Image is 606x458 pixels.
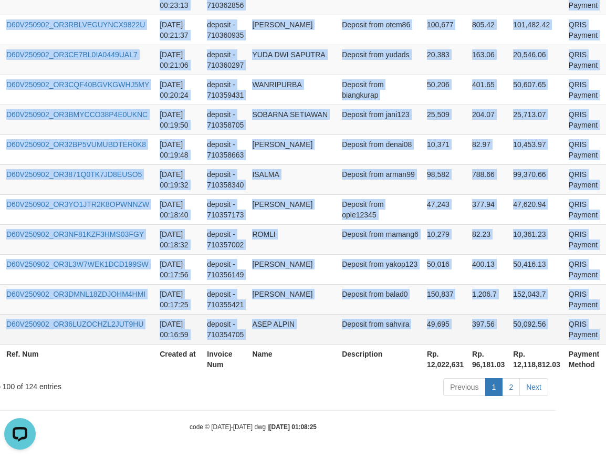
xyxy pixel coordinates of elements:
[565,194,603,224] td: QRIS Payment
[423,194,468,224] td: 47,243
[6,290,145,298] a: D60V250902_OR3DMNL18ZDJOHM4HMI
[565,105,603,134] td: QRIS Payment
[509,224,565,254] td: 10,361.23
[423,164,468,194] td: 98,582
[338,75,423,105] td: Deposit from biangkurap
[565,134,603,164] td: QRIS Payment
[468,284,509,314] td: 1,206.7
[423,314,468,344] td: 49,695
[423,105,468,134] td: 25,509
[485,378,503,396] a: 1
[509,284,565,314] td: 152,043.7
[155,194,203,224] td: [DATE] 00:18:40
[248,134,338,164] td: [PERSON_NAME]
[468,75,509,105] td: 401.65
[248,314,338,344] td: ASEP ALPIN
[338,105,423,134] td: Deposit from jani123
[6,170,142,179] a: D60V250902_OR3871Q0TK7JD8EUSO5
[6,200,149,209] a: D60V250902_OR3YO1JTR2K8OPWNNZW
[468,254,509,284] td: 400.13
[468,164,509,194] td: 788.66
[6,260,149,268] a: D60V250902_OR3L3W7WEK1DCD199SW
[338,344,423,374] th: Description
[509,134,565,164] td: 10,453.97
[565,15,603,45] td: QRIS Payment
[155,45,203,75] td: [DATE] 00:21:06
[509,105,565,134] td: 25,713.07
[155,254,203,284] td: [DATE] 00:17:56
[423,254,468,284] td: 50,016
[509,75,565,105] td: 50,607.65
[565,75,603,105] td: QRIS Payment
[468,194,509,224] td: 377.94
[565,164,603,194] td: QRIS Payment
[565,284,603,314] td: QRIS Payment
[6,80,149,89] a: D60V250902_OR3CQF40BGVKGWHJ5MY
[338,134,423,164] td: Deposit from denai08
[155,75,203,105] td: [DATE] 00:20:24
[203,344,248,374] th: Invoice Num
[6,50,138,59] a: D60V250902_OR3CE7BL0IA0449UAL7
[468,15,509,45] td: 805.42
[248,75,338,105] td: WANRIPURBA
[468,105,509,134] td: 204.07
[248,344,338,374] th: Name
[423,75,468,105] td: 50,206
[155,344,203,374] th: Created at
[203,105,248,134] td: deposit - 710358705
[203,45,248,75] td: deposit - 710360297
[338,224,423,254] td: Deposit from mamang6
[468,224,509,254] td: 82.23
[6,230,144,238] a: D60V250902_OR3NF81KZF3HMS03FGY
[6,20,145,29] a: D60V250902_OR3RBLVEGUYNCX9822U
[248,15,338,45] td: [PERSON_NAME]
[423,344,468,374] th: Rp. 12,022,631
[155,164,203,194] td: [DATE] 00:19:32
[6,140,146,149] a: D60V250902_OR32BP5VUMUBDTER0K8
[203,164,248,194] td: deposit - 710358340
[509,164,565,194] td: 99,370.66
[4,4,36,36] button: Open LiveChat chat widget
[203,284,248,314] td: deposit - 710355421
[519,378,548,396] a: Next
[248,45,338,75] td: YUDA DWI SAPUTRA
[248,194,338,224] td: [PERSON_NAME]
[155,284,203,314] td: [DATE] 00:17:25
[509,254,565,284] td: 50,416.13
[203,134,248,164] td: deposit - 710358663
[248,284,338,314] td: [PERSON_NAME]
[248,224,338,254] td: ROMLI
[203,194,248,224] td: deposit - 710357173
[423,15,468,45] td: 100,677
[509,314,565,344] td: 50,092.56
[509,344,565,374] th: Rp. 12,118,812.03
[190,423,317,431] small: code © [DATE]-[DATE] dwg |
[423,134,468,164] td: 10,371
[203,314,248,344] td: deposit - 710354705
[155,105,203,134] td: [DATE] 00:19:50
[565,45,603,75] td: QRIS Payment
[338,254,423,284] td: Deposit from yakop123
[565,254,603,284] td: QRIS Payment
[468,134,509,164] td: 82.97
[423,284,468,314] td: 150,837
[155,314,203,344] td: [DATE] 00:16:59
[248,254,338,284] td: [PERSON_NAME]
[423,45,468,75] td: 20,383
[565,224,603,254] td: QRIS Payment
[565,314,603,344] td: QRIS Payment
[338,314,423,344] td: Deposit from sahvira
[509,194,565,224] td: 47,620.94
[468,314,509,344] td: 397.56
[203,224,248,254] td: deposit - 710357002
[203,15,248,45] td: deposit - 710360935
[6,320,143,328] a: D60V250902_OR36LUZOCHZL2JUT9HU
[565,344,603,374] th: Payment Method
[338,164,423,194] td: Deposit from arman99
[248,164,338,194] td: ISALMA
[468,344,509,374] th: Rp. 96,181.03
[509,15,565,45] td: 101,482.42
[155,15,203,45] td: [DATE] 00:21:37
[338,45,423,75] td: Deposit from yudads
[509,45,565,75] td: 20,546.06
